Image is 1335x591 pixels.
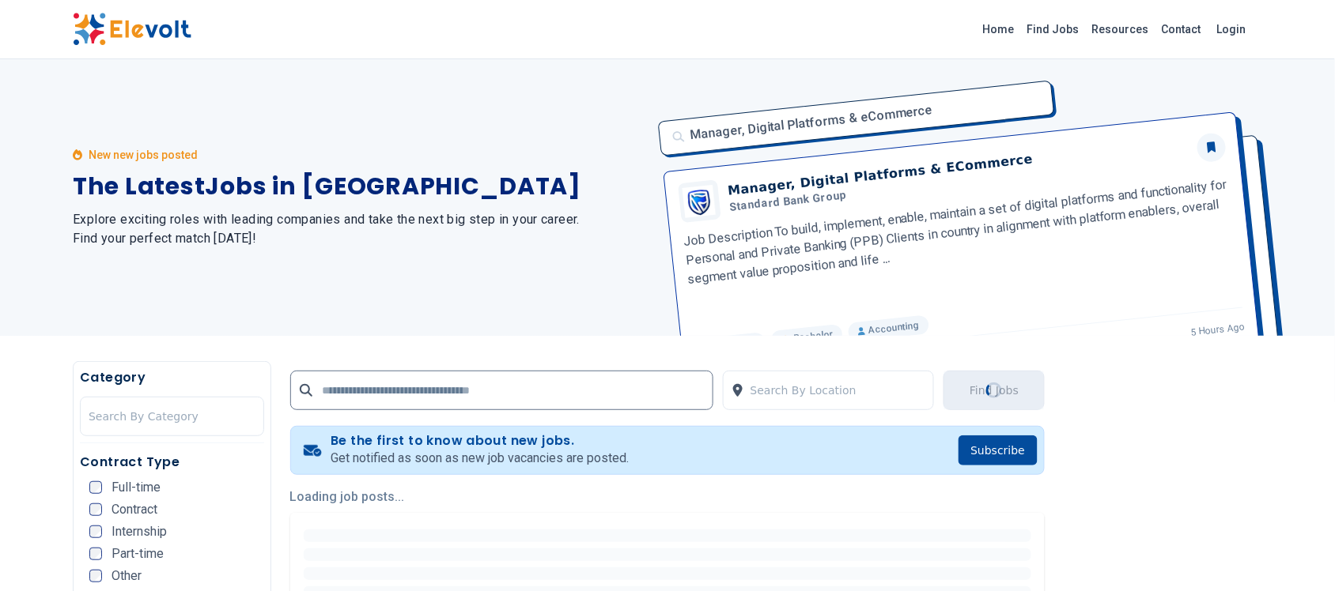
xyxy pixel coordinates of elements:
[112,503,157,516] span: Contract
[112,525,167,538] span: Internship
[112,570,142,582] span: Other
[1256,515,1335,591] iframe: Chat Widget
[89,503,102,516] input: Contract
[73,172,649,201] h1: The Latest Jobs in [GEOGRAPHIC_DATA]
[1208,13,1256,45] a: Login
[89,147,198,163] p: New new jobs posted
[977,17,1021,42] a: Home
[112,481,161,494] span: Full-time
[983,379,1005,401] div: Loading...
[1086,17,1155,42] a: Resources
[89,481,102,494] input: Full-time
[73,210,649,248] h2: Explore exciting roles with leading companies and take the next big step in your career. Find you...
[89,570,102,582] input: Other
[290,487,1046,506] p: Loading job posts...
[331,433,629,449] h4: Be the first to know about new jobs.
[89,548,102,560] input: Part-time
[89,525,102,538] input: Internship
[112,548,164,560] span: Part-time
[80,453,264,472] h5: Contract Type
[944,371,1045,410] button: Find JobsLoading...
[331,449,629,468] p: Get notified as soon as new job vacancies are posted.
[959,435,1038,465] button: Subscribe
[1155,17,1208,42] a: Contact
[80,368,264,387] h5: Category
[1021,17,1086,42] a: Find Jobs
[73,13,191,46] img: Elevolt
